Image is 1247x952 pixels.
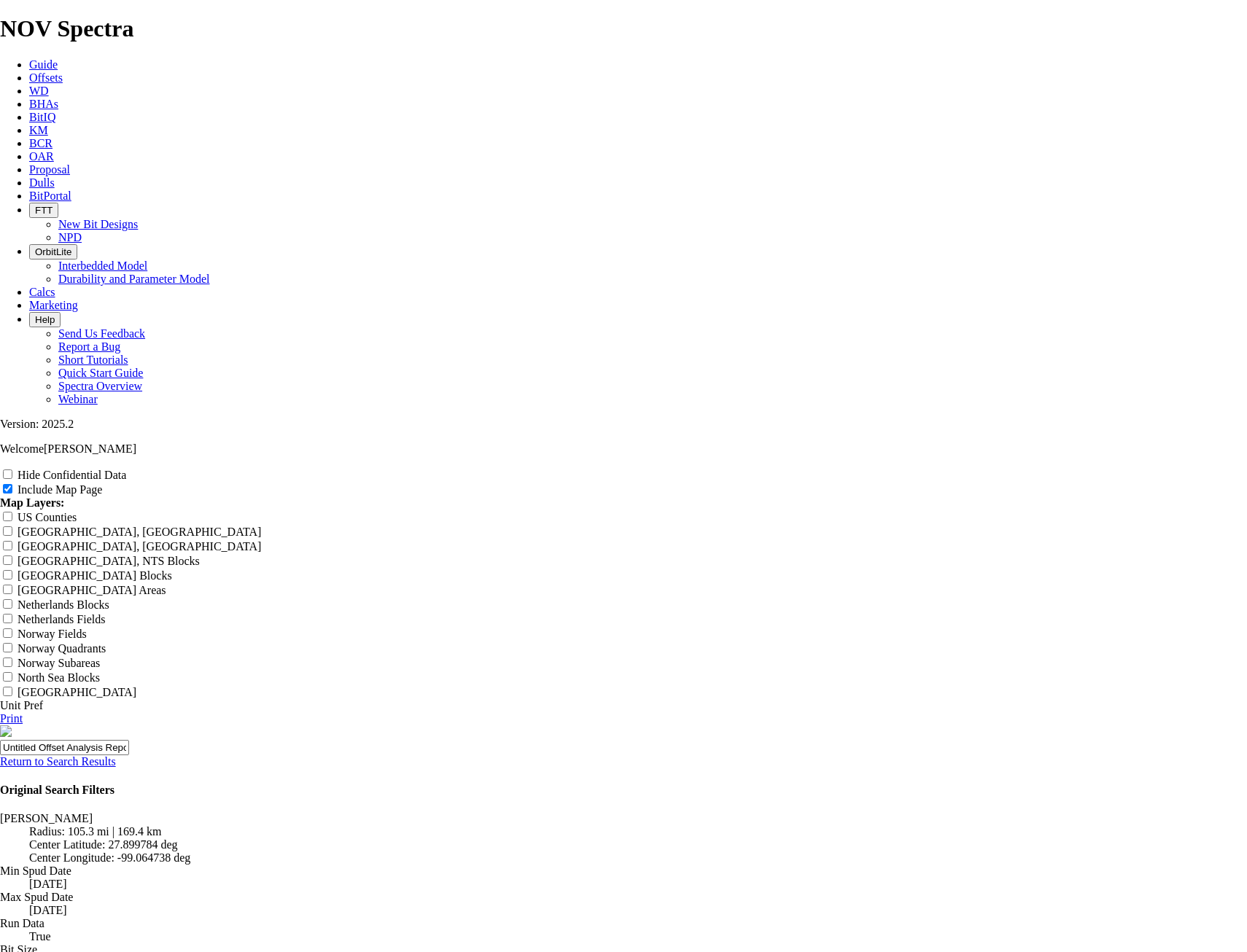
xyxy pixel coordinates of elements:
a: BitIQ [29,111,55,123]
dd: Radius: 105.3 mi | 169.4 km Center Latitude: 27.899784 deg Center Longitude: -99.064738 deg [29,825,1247,865]
span: FTT [35,205,53,216]
a: BHAs [29,98,58,110]
span: Help [35,314,55,325]
a: Calcs [29,286,55,298]
a: Offsets [29,71,63,84]
label: US Counties [18,511,77,523]
label: Hide Confidential Data [18,469,126,481]
label: [GEOGRAPHIC_DATA], [GEOGRAPHIC_DATA] [18,540,261,553]
label: [GEOGRAPHIC_DATA], [GEOGRAPHIC_DATA] [18,526,261,538]
a: Durability and Parameter Model [58,273,210,285]
dd: [DATE] [29,878,1247,891]
a: Quick Start Guide [58,367,143,379]
a: Spectra Overview [58,380,142,392]
a: Proposal [29,163,70,176]
label: [GEOGRAPHIC_DATA] [18,686,136,698]
a: Webinar [58,393,98,405]
a: KM [29,124,48,136]
a: Dulls [29,176,55,189]
a: Report a Bug [58,340,120,353]
a: WD [29,85,49,97]
span: [PERSON_NAME] [44,442,136,455]
a: Marketing [29,299,78,311]
dd: [DATE] [29,904,1247,917]
label: [GEOGRAPHIC_DATA] Blocks [18,569,172,582]
a: NPD [58,231,82,243]
label: Netherlands Fields [18,613,105,625]
label: North Sea Blocks [18,671,100,684]
a: Short Tutorials [58,354,128,366]
label: Norway Subareas [18,657,100,669]
a: BCR [29,137,53,149]
a: Send Us Feedback [58,327,145,340]
button: FTT [29,203,58,218]
label: Norway Quadrants [18,642,106,655]
a: Interbedded Model [58,260,147,272]
label: Netherlands Blocks [18,598,109,611]
span: OrbitLite [35,246,71,257]
label: Norway Fields [18,628,87,640]
label: [GEOGRAPHIC_DATA], NTS Blocks [18,555,200,567]
a: OAR [29,150,54,163]
label: Include Map Page [18,483,102,496]
button: OrbitLite [29,244,77,260]
button: Help [29,312,61,327]
a: BitPortal [29,190,71,202]
dd: True [29,930,1247,943]
a: New Bit Designs [58,218,138,230]
label: [GEOGRAPHIC_DATA] Areas [18,584,166,596]
a: Guide [29,58,58,71]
